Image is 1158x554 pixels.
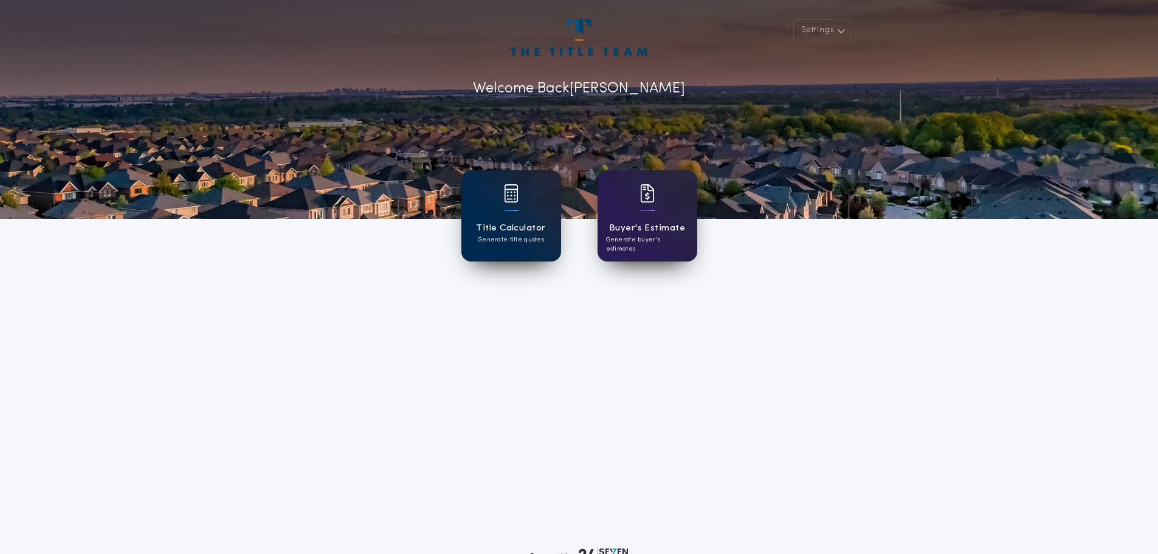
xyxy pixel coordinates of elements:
img: card icon [504,184,519,203]
a: card iconTitle CalculatorGenerate title quotes [461,170,561,261]
p: Welcome Back [PERSON_NAME] [473,78,685,100]
button: Settings [793,19,850,41]
img: account-logo [511,19,647,56]
img: card icon [640,184,655,203]
p: Generate title quotes [478,235,544,244]
h1: Buyer's Estimate [609,221,685,235]
p: Generate buyer's estimates [606,235,689,254]
a: card iconBuyer's EstimateGenerate buyer's estimates [598,170,697,261]
h1: Title Calculator [476,221,545,235]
